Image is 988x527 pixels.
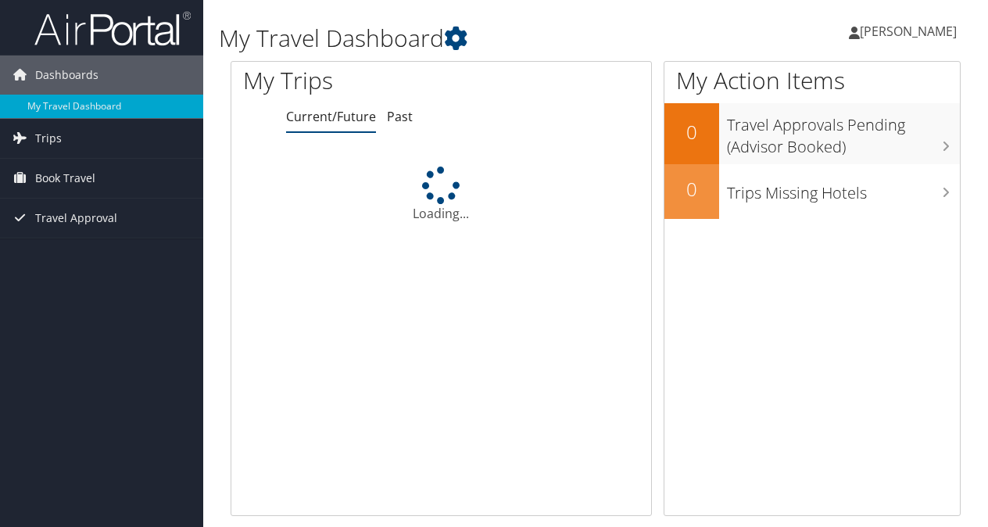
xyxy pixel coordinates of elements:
[387,108,413,125] a: Past
[664,176,719,203] h2: 0
[727,174,960,204] h3: Trips Missing Hotels
[243,64,464,97] h1: My Trips
[664,119,719,145] h2: 0
[664,103,960,163] a: 0Travel Approvals Pending (Advisor Booked)
[35,199,117,238] span: Travel Approval
[35,119,62,158] span: Trips
[34,10,191,47] img: airportal-logo.png
[860,23,957,40] span: [PERSON_NAME]
[35,56,98,95] span: Dashboards
[664,64,960,97] h1: My Action Items
[286,108,376,125] a: Current/Future
[219,22,721,55] h1: My Travel Dashboard
[231,167,651,223] div: Loading...
[849,8,972,55] a: [PERSON_NAME]
[35,159,95,198] span: Book Travel
[727,106,960,158] h3: Travel Approvals Pending (Advisor Booked)
[664,164,960,219] a: 0Trips Missing Hotels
